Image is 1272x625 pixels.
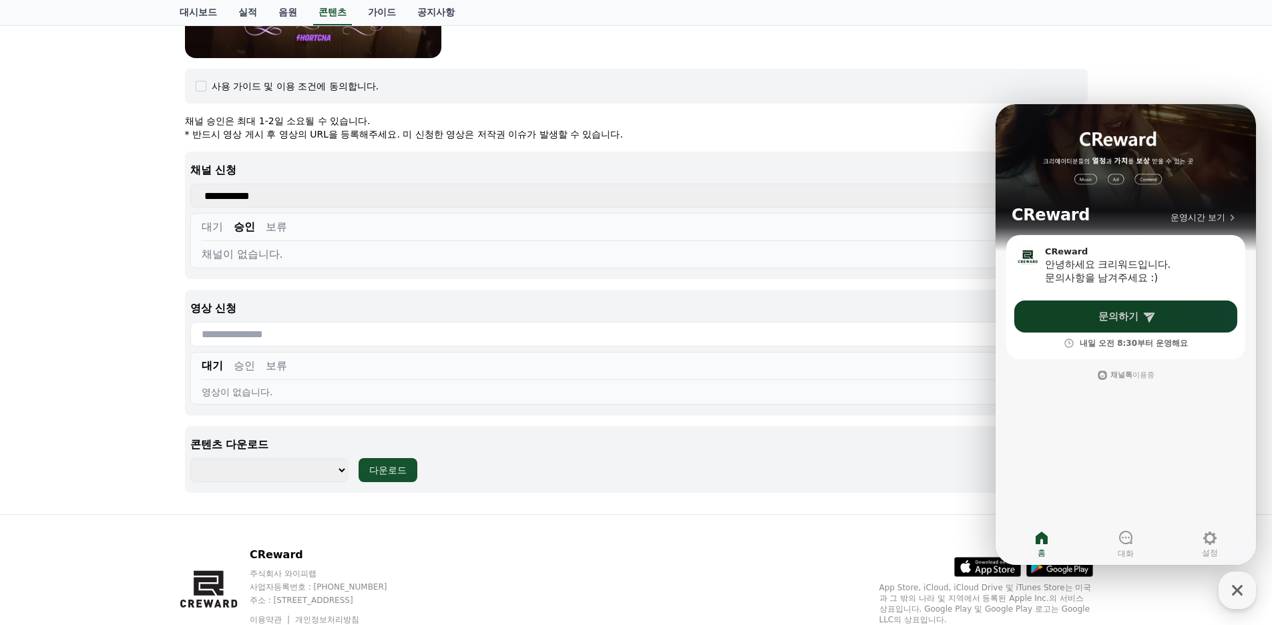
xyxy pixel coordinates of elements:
p: CReward [250,547,413,563]
div: 채널이 없습니다. [202,246,1071,262]
button: 보류 [266,219,287,235]
button: 대기 [202,219,223,235]
button: 보류 [266,358,287,374]
a: 개인정보처리방침 [295,615,359,624]
button: 대기 [202,358,223,374]
button: 승인 [234,219,255,235]
iframe: Channel chat [996,104,1256,565]
p: 콘텐츠 다운로드 [190,437,1082,453]
a: 이용약관 [250,615,292,624]
p: 사업자등록번호 : [PHONE_NUMBER] [250,582,413,592]
div: 다운로드 [369,463,407,477]
button: 다운로드 [359,458,417,482]
p: 주소 : [STREET_ADDRESS] [250,595,413,606]
div: 영상이 없습니다. [202,385,1071,399]
p: 채널 승인은 최대 1-2일 소요될 수 있습니다. [185,114,1088,128]
button: 승인 [234,358,255,374]
div: 사용 가이드 및 이용 조건에 동의합니다. [212,79,379,93]
p: 주식회사 와이피랩 [250,568,413,579]
p: * 반드시 영상 게시 후 영상의 URL을 등록해주세요. 미 신청한 영상은 저작권 이슈가 발생할 수 있습니다. [185,128,1088,141]
p: 채널 신청 [190,162,1082,178]
p: App Store, iCloud, iCloud Drive 및 iTunes Store는 미국과 그 밖의 나라 및 지역에서 등록된 Apple Inc.의 서비스 상표입니다. Goo... [879,582,1093,625]
p: 영상 신청 [190,300,1082,317]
